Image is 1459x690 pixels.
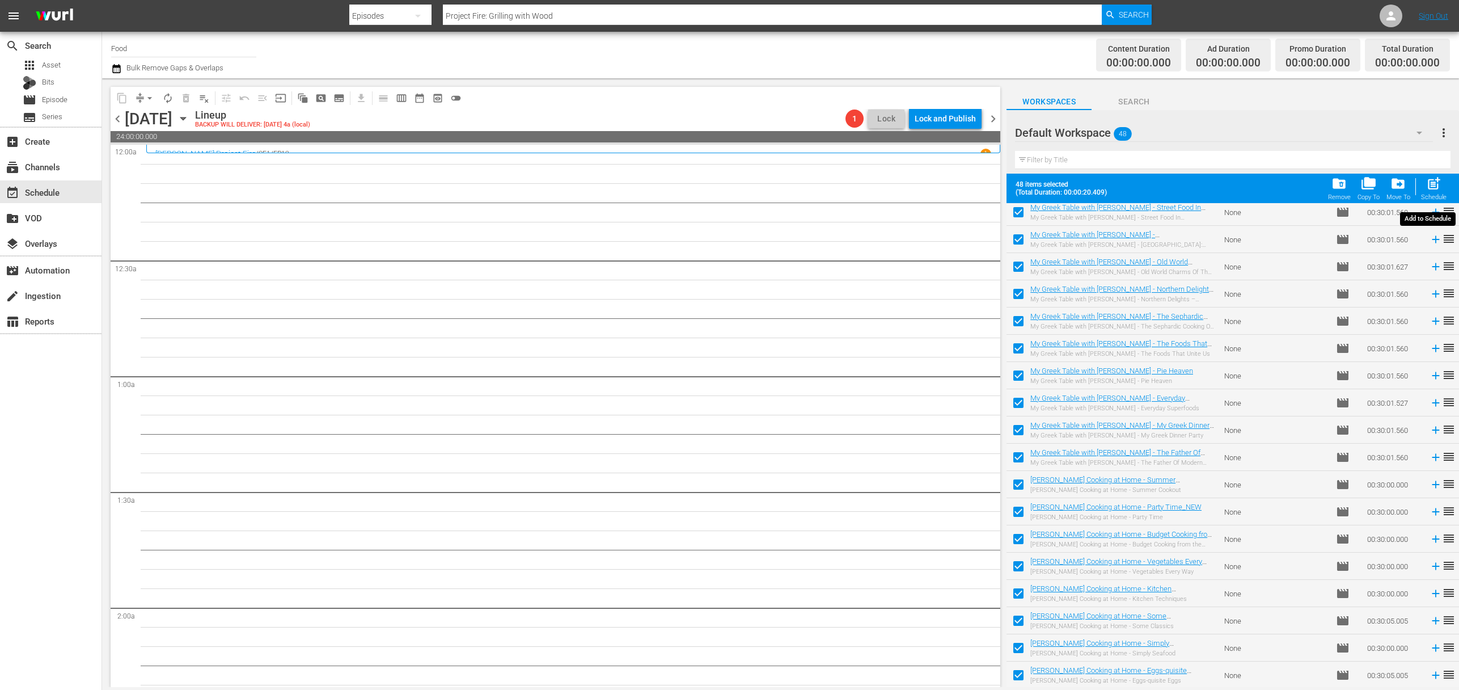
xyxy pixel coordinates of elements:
[429,89,447,107] span: View Backup
[1430,587,1442,600] svg: Add to Schedule
[1030,350,1215,357] div: My Greek Table with [PERSON_NAME] - The Foods That Unite Us
[1363,253,1425,280] td: 00:30:01.627
[1442,396,1456,409] span: reorder
[144,92,155,104] span: arrow_drop_down
[195,89,213,107] span: Clear Lineup
[1375,41,1440,57] div: Total Duration
[1220,580,1331,607] td: None
[1336,233,1350,246] span: Episode
[125,110,172,128] div: [DATE]
[1119,5,1149,25] span: Search
[275,92,286,104] span: input
[111,112,125,126] span: chevron_left
[1430,642,1442,654] svg: Add to Schedule
[1220,389,1331,416] td: None
[1430,260,1442,273] svg: Add to Schedule
[1285,41,1350,57] div: Promo Duration
[23,76,36,90] div: Bits
[1430,478,1442,491] svg: Add to Schedule
[1430,669,1442,681] svg: Add to Schedule
[256,150,259,158] p: /
[290,87,312,109] span: Refresh All Search Blocks
[1354,172,1383,204] button: Copy To
[1336,532,1350,546] span: Episode
[1336,559,1350,573] span: Episode
[1363,607,1425,634] td: 00:30:05.005
[1430,315,1442,327] svg: Add to Schedule
[1220,634,1331,662] td: None
[1336,478,1350,491] span: Episode
[1375,57,1440,70] span: 00:00:00.000
[1442,559,1456,573] span: reorder
[1383,172,1414,204] span: Move Item To Workspace
[1030,557,1207,574] a: [PERSON_NAME] Cooking at Home - Vegetables Every Way_NEW
[1030,568,1215,575] div: [PERSON_NAME] Cooking at Home - Vegetables Every Way
[1430,451,1442,464] svg: Add to Schedule
[1336,369,1350,382] span: Episode
[1016,188,1112,196] span: (Total Duration: 00:00:20.409)
[370,87,392,109] span: Day Calendar View
[6,264,19,277] span: Automation
[1430,506,1442,518] svg: Add to Schedule
[1336,505,1350,519] span: Episode
[272,89,290,107] span: Update Metadata from Key Asset
[1220,525,1331,553] td: None
[1430,233,1442,246] svg: Add to Schedule
[1442,314,1456,327] span: reorder
[1336,641,1350,655] span: Episode
[1430,288,1442,300] svg: Add to Schedule
[873,113,900,125] span: Lock
[1336,396,1350,410] span: Episode
[1030,312,1208,329] a: My Greek Table with [PERSON_NAME] - The Sephardic Cooking Of [GEOGRAPHIC_DATA]
[1336,205,1350,219] span: Episode
[155,149,256,158] a: [PERSON_NAME] Project Fire
[1363,444,1425,471] td: 00:30:01.560
[6,212,19,225] span: create_new_folder
[1030,476,1180,493] a: [PERSON_NAME] Cooking at Home - Summer Cookout_NEW
[125,64,223,72] span: Bulk Remove Gaps & Overlaps
[1430,560,1442,573] svg: Add to Schedule
[1220,498,1331,525] td: None
[1383,172,1414,204] button: Move To
[1196,41,1261,57] div: Ad Duration
[1220,471,1331,498] td: None
[1030,650,1215,657] div: [PERSON_NAME] Cooking at Home - Simply Seafood
[111,131,1000,142] span: 24:00:00.000
[1363,471,1425,498] td: 00:30:00.000
[6,237,19,251] span: Overlays
[1361,176,1376,191] span: folder_copy
[1421,193,1447,201] div: Schedule
[1325,172,1354,204] span: Remove Item From Workspace
[1363,553,1425,580] td: 00:30:00.000
[1363,662,1425,689] td: 00:30:05.005
[1030,268,1215,276] div: My Greek Table with [PERSON_NAME] - Old World Charms Of The Athenian Table
[1430,369,1442,382] svg: Add to Schedule
[1363,226,1425,253] td: 00:30:01.560
[1418,172,1450,204] button: Schedule
[396,92,407,104] span: calendar_view_week_outlined
[1363,335,1425,362] td: 00:30:01.560
[909,108,982,129] button: Lock and Publish
[6,39,19,53] span: Search
[1386,193,1410,201] div: Move To
[1030,677,1215,684] div: [PERSON_NAME] Cooking at Home - Eggs-quisite Eggs
[1430,533,1442,545] svg: Add to Schedule
[7,9,20,23] span: menu
[1220,226,1331,253] td: None
[845,114,864,123] span: 1
[1030,432,1215,439] div: My Greek Table with [PERSON_NAME] - My Greek Dinner Party
[1030,405,1215,412] div: My Greek Table with [PERSON_NAME] - Everyday Superfoods
[333,92,345,104] span: subtitles_outlined
[392,89,411,107] span: Week Calendar View
[1220,308,1331,335] td: None
[1442,504,1456,518] span: reorder
[195,109,310,121] div: Lineup
[1442,613,1456,627] span: reorder
[159,89,177,107] span: Loop Content
[1437,126,1450,140] span: more_vert
[1220,553,1331,580] td: None
[1336,451,1350,464] span: Episode
[1220,444,1331,471] td: None
[42,77,54,88] span: Bits
[273,150,289,158] p: EP12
